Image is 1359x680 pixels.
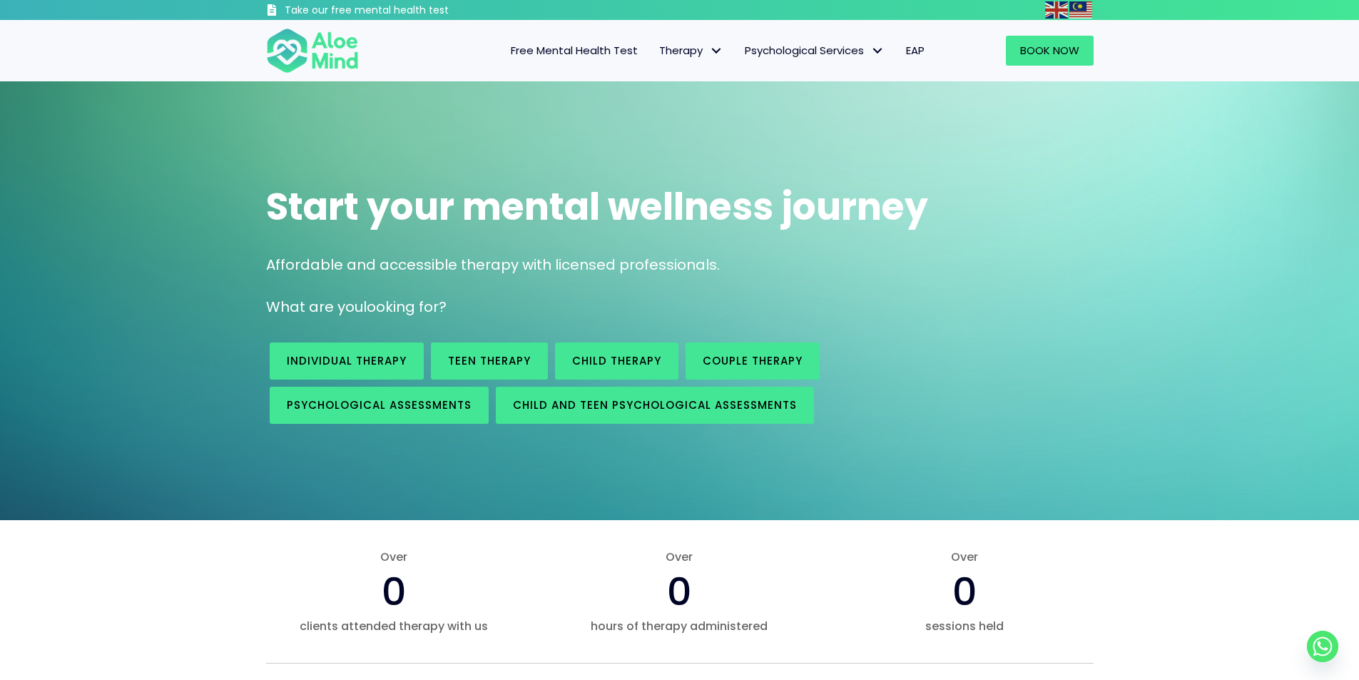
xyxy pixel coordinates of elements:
a: Take our free mental health test [266,4,525,20]
span: sessions held [836,618,1093,634]
span: Start your mental wellness journey [266,181,928,233]
span: Over [266,549,523,565]
a: EAP [895,36,935,66]
a: Book Now [1006,36,1094,66]
span: Psychological assessments [287,397,472,412]
a: Whatsapp [1307,631,1338,662]
nav: Menu [377,36,935,66]
a: English [1045,1,1069,18]
img: en [1045,1,1068,19]
a: TherapyTherapy: submenu [648,36,734,66]
a: Child Therapy [555,342,678,380]
span: looking for? [363,297,447,317]
span: 0 [952,564,977,619]
span: Individual therapy [287,353,407,368]
span: Therapy: submenu [706,41,727,61]
a: Child and Teen Psychological assessments [496,387,814,424]
span: Free Mental Health Test [511,43,638,58]
span: Over [836,549,1093,565]
span: hours of therapy administered [551,618,808,634]
span: Book Now [1020,43,1079,58]
span: Child and Teen Psychological assessments [513,397,797,412]
span: EAP [906,43,925,58]
span: Therapy [659,43,723,58]
span: Psychological Services: submenu [867,41,888,61]
span: Teen Therapy [448,353,531,368]
span: Over [551,549,808,565]
a: Individual therapy [270,342,424,380]
a: Teen Therapy [431,342,548,380]
span: What are you [266,297,363,317]
h3: Take our free mental health test [285,4,525,18]
span: clients attended therapy with us [266,618,523,634]
span: Couple therapy [703,353,803,368]
span: Psychological Services [745,43,885,58]
a: Malay [1069,1,1094,18]
p: Affordable and accessible therapy with licensed professionals. [266,255,1094,275]
img: Aloe mind Logo [266,27,359,74]
a: Psychological assessments [270,387,489,424]
span: Child Therapy [572,353,661,368]
a: Free Mental Health Test [500,36,648,66]
span: 0 [667,564,692,619]
a: Couple therapy [686,342,820,380]
span: 0 [382,564,407,619]
a: Psychological ServicesPsychological Services: submenu [734,36,895,66]
img: ms [1069,1,1092,19]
